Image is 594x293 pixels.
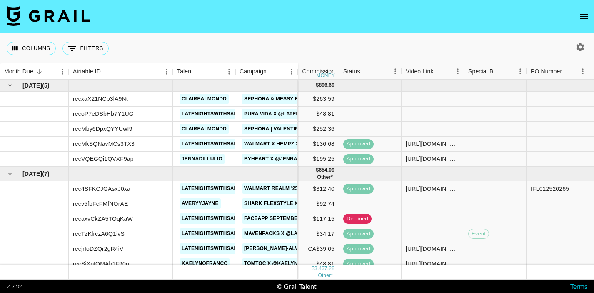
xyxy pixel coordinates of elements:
[242,228,349,239] a: MavenPacks x @latenightwithsara
[360,65,372,77] button: Sort
[274,66,285,78] button: Sort
[193,66,205,78] button: Sort
[101,66,112,78] button: Sort
[4,168,16,180] button: hide children
[277,107,339,122] div: $48.81
[277,196,339,211] div: $92.74
[235,63,298,80] div: Campaign (Type)
[242,183,404,194] a: Walmart Realm '25 | September x @latenightwithsara
[180,154,225,164] a: jennadillulio
[406,185,459,193] div: https://www.instagram.com/reel/DOoKsZTDunv/?igsh=aW9vdTZ6cWsxMTJo
[406,260,459,268] div: https://www.instagram.com/reel/DLknin_AV51/?utm_source=ig_web_copy_link&igsh=MWp4bGFmM2UzYmI3dA==
[343,185,374,193] span: approved
[180,124,229,134] a: clairealmondd
[343,140,374,148] span: approved
[319,167,334,174] div: 654.09
[277,282,317,290] div: © Grail Talent
[4,80,16,91] button: hide children
[242,213,371,224] a: FACEAPP September x @Latenightwithsara
[7,6,90,26] img: Grail Talent
[285,65,298,78] button: Menu
[73,230,125,238] div: recTzKlrczA6Q1ivS
[33,66,45,78] button: Sort
[180,258,230,269] a: kaelynofranco
[343,155,374,163] span: approved
[514,65,527,78] button: Menu
[242,139,364,149] a: Walmart x Hempz x @latenightwithsara
[22,81,42,90] span: [DATE]
[56,65,69,78] button: Menu
[180,243,243,254] a: latenightswithsara
[242,258,325,269] a: TomToc x @kaelynofranco
[22,170,42,178] span: [DATE]
[240,63,274,80] div: Campaign (Type)
[73,215,133,223] div: recaxvCkZA5TOqKaW
[242,243,369,254] a: [PERSON_NAME]-ALWAYSON-SEPTEMBER25-001
[302,63,335,80] div: Commission
[312,265,314,272] div: $
[277,226,339,241] div: $34.17
[180,94,229,104] a: clairealmondd
[180,139,243,149] a: latenightswithsara
[343,215,372,223] span: declined
[180,228,243,239] a: latenightswithsara
[319,82,334,89] div: 896.69
[73,200,128,208] div: recv5fbFcFMfNOrAE
[73,185,130,193] div: rec4SFKCJGAsxJ0xa
[62,42,109,55] button: Show filters
[469,230,489,238] span: Event
[406,63,434,80] div: Video Link
[277,241,339,256] div: CA$39.05
[42,81,50,90] span: ( 5 )
[73,245,124,253] div: recjrIoDZQr2gR4iV
[277,181,339,196] div: $312.40
[69,63,173,80] div: Airtable ID
[343,260,374,268] span: approved
[277,122,339,137] div: $252.36
[406,155,459,163] div: https://www.instagram.com/stories/jennadillulio/3733804660353324337/
[173,63,235,80] div: Talent
[343,63,360,80] div: Status
[223,65,235,78] button: Menu
[180,109,243,119] a: latenightswithsara
[4,63,33,80] div: Month Due
[277,137,339,152] div: $136.68
[7,42,56,55] button: Select columns
[318,273,333,278] span: CA$ 78.10
[160,65,173,78] button: Menu
[242,109,341,119] a: Pura Vida x @latenightwithsara
[242,124,417,134] a: Sephora | Valentino Makeup September x @clairealmondd
[242,198,343,209] a: Shark FlexStyle x @averyyjayne
[406,140,459,148] div: https://www.instagram.com/reel/DPRWZPajtSG/?igsh=MW4waTMxOWdvOXA0Yg%3D%3D
[464,63,527,80] div: Special Booking Type
[73,140,135,148] div: recMkSQNavMCs3TX3
[527,63,589,80] div: PO Number
[7,284,23,289] div: v 1.7.104
[402,63,464,80] div: Video Link
[180,198,221,209] a: averyyjayne
[577,65,589,78] button: Menu
[531,185,569,193] div: IFL012520265
[434,65,445,77] button: Sort
[570,282,587,290] a: Terms
[180,183,243,194] a: latenightswithsara
[277,92,339,107] div: $263.59
[73,63,101,80] div: Airtable ID
[562,65,574,77] button: Sort
[242,94,404,104] a: Sephora & Messy by [PERSON_NAME] x @clairealmondd
[180,213,243,224] a: latenightswithsara
[277,256,339,271] div: $48.81
[277,152,339,167] div: $195.25
[576,8,592,25] button: open drawer
[406,245,459,253] div: https://www.instagram.com/reel/DPMNBKKjt4y/?igsh=M3Y4dTgxNmZoNGJ2
[177,63,193,80] div: Talent
[389,65,402,78] button: Menu
[73,260,129,268] div: recSjXpIOMAb1F90q
[343,230,374,238] span: approved
[316,167,319,174] div: $
[277,211,339,226] div: $117.15
[317,174,333,180] span: CA$ 39.05
[73,155,134,163] div: recVQEGQi1QVXF9ap
[242,154,323,164] a: ByHeart x @JennaDillulio
[73,110,134,118] div: recoP7eDSbHb7Y1UG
